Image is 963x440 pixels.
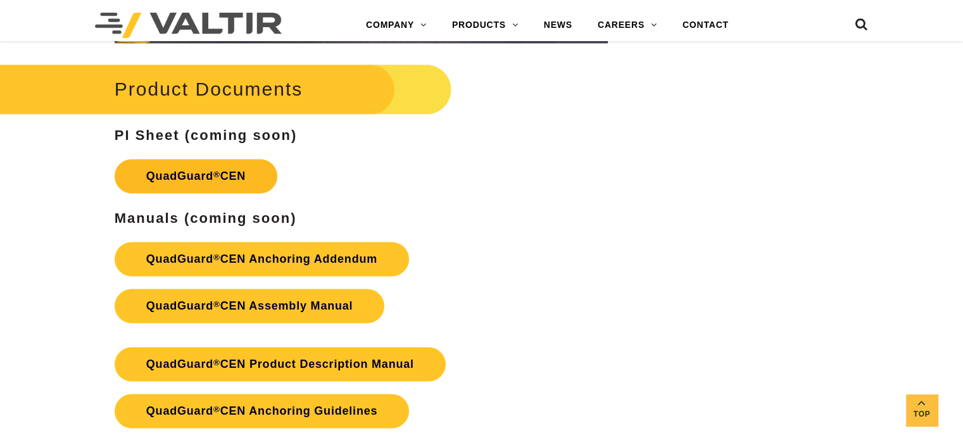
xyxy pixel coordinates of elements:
span: Top [906,407,938,422]
img: Valtir [95,13,282,38]
a: CONTACT [670,13,741,38]
strong: PI Sheet (coming soon) [115,127,297,143]
a: NEWS [531,13,585,38]
sup: ® [213,358,220,367]
a: PRODUCTS [439,13,531,38]
a: QuadGuard®CEN Product Description Manual [115,347,446,381]
sup: ® [213,299,220,309]
sup: ® [213,170,220,179]
a: CAREERS [585,13,670,38]
a: QuadGuard®CEN Anchoring Guidelines [115,394,410,428]
strong: Qu [146,299,163,312]
a: QuadGuard®CEN [115,159,277,193]
sup: ® [213,405,220,414]
a: COMPANY [353,13,439,38]
strong: QuadGuard CEN Anchoring Addendum [146,253,377,265]
a: Top [906,394,938,426]
a: QuadGuard®CEN Assembly Manual [115,289,385,323]
a: QuadGuard®CEN Anchoring Addendum [115,242,409,276]
strong: Manuals (coming soon) [115,210,297,226]
sup: ® [213,253,220,262]
strong: adGuard CEN Assembly Manual [163,299,353,312]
